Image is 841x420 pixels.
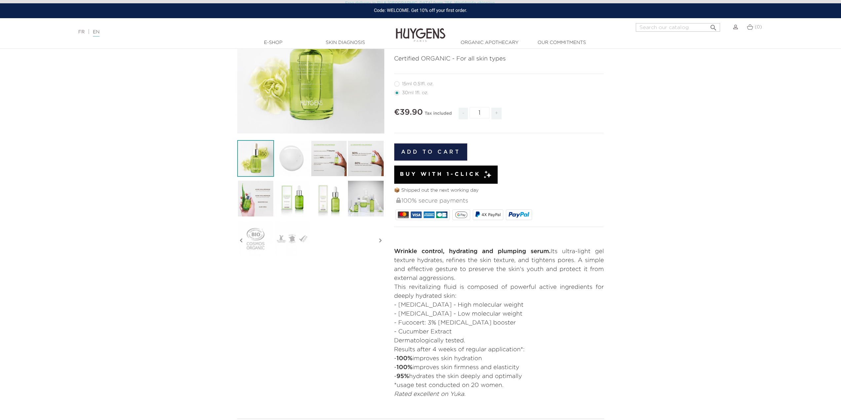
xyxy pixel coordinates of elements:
button:  [707,21,719,30]
span: - [459,108,468,119]
a: Our commitments [529,39,595,46]
img: Huygens [396,18,445,43]
img: google_pay [455,211,468,218]
img: VISA [411,211,422,218]
img: CB_NATIONALE [436,211,447,218]
li: - [MEDICAL_DATA] - Low molecular weight [394,310,604,319]
input: Search [636,23,720,32]
li: - Cucumber Extract [394,327,604,336]
li: - [MEDICAL_DATA] - High molecular weight [394,301,604,310]
strong: Wrinkle control, hydrating and plumping serum. [394,248,551,254]
div: 100% secure payments [396,194,604,208]
p: This revitalizing fluid is composed of powerful active ingredients for deeply hydrated skin: [394,283,604,301]
span: + [491,108,502,119]
a: Organic Apothecary [457,39,523,46]
li: - hydrates the skin deeply and optimally [394,372,604,381]
img: 100% secure payments [396,198,401,203]
button: Add to cart [394,143,468,161]
i:  [709,22,717,30]
span: (0) [755,25,762,29]
iframe: Comment appliquer le Concentré Hyaluronique ? [237,260,384,343]
input: Quantity [470,107,489,119]
a: FR [78,30,85,34]
span: €39.90 [394,108,423,116]
a: EN [93,30,99,37]
li: - improves skin hydration [394,354,604,363]
div: Tax included [425,106,452,124]
i:  [376,224,384,257]
img: AMEX [424,211,435,218]
li: - Fucocert: 3% [MEDICAL_DATA] booster [394,319,604,327]
p: Dermatologically tested. [394,336,604,345]
p: *usage test conducted on 20 women. [394,381,604,390]
strong: 100% [397,356,412,362]
strong: 95% [397,373,409,379]
div: | [75,28,345,36]
p: Results after 4 weeks of regular application*: [394,345,604,354]
li: - improves skin firmness and elasticity [394,363,604,372]
p: 📦 Shipped out the next working day [394,187,604,194]
strong: 100% [397,364,412,370]
a: Skin Diagnosis [312,39,378,46]
img: MASTERCARD [398,211,409,218]
p: Certified ORGANIC - For all skin types [394,55,604,63]
i:  [237,224,245,257]
span: 4X PayPal [481,212,501,217]
label: 30ml 1fl. oz. [394,90,437,95]
label: 15ml 0.51fl. oz. [394,81,442,87]
a: E-Shop [240,39,306,46]
p: Its ultra-light gel texture hydrates, refines the skin texture, and tightens pores. A simple and ... [394,247,604,283]
em: Rated excellent on Yuka. [394,391,466,397]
